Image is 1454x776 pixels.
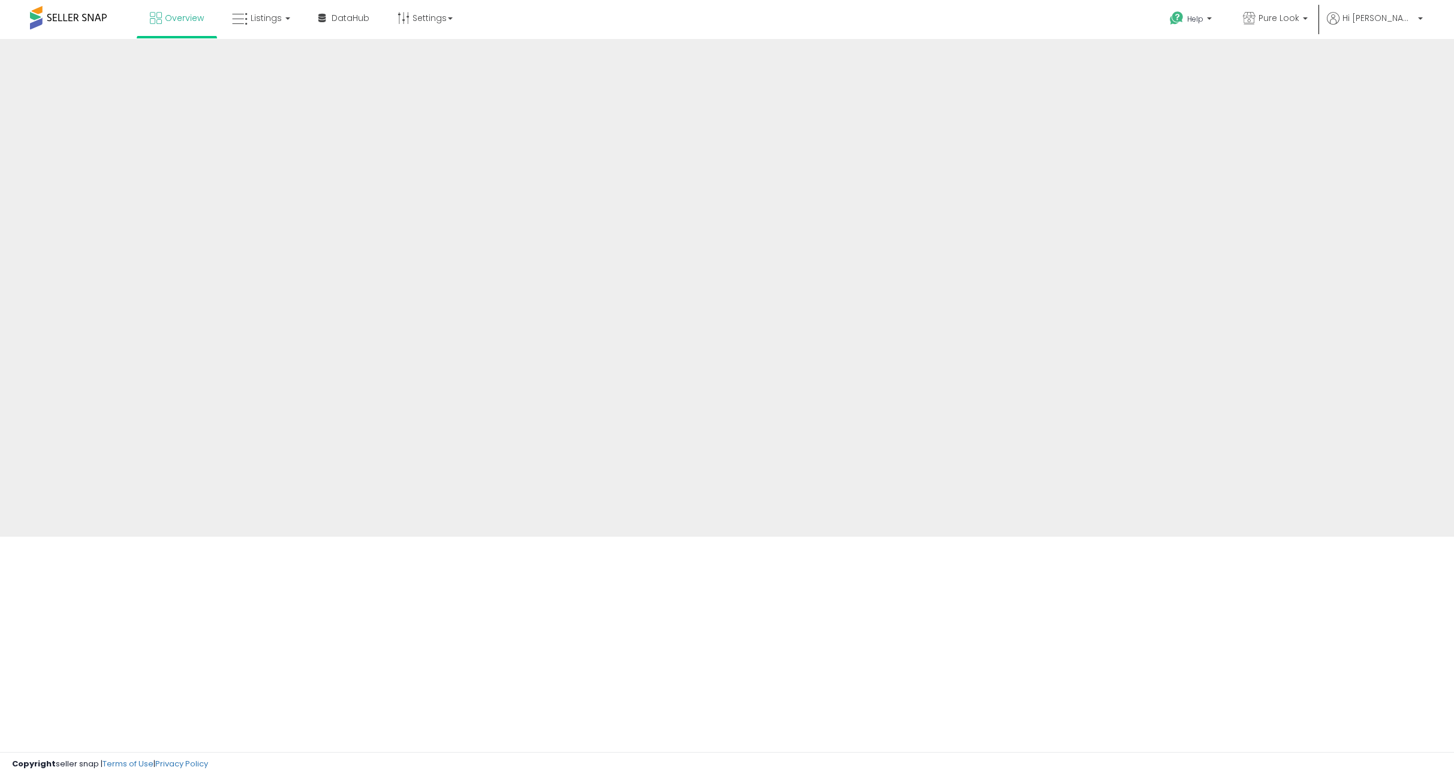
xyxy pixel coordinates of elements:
[1327,12,1423,39] a: Hi [PERSON_NAME]
[1259,12,1299,24] span: Pure Look
[251,12,282,24] span: Listings
[1160,2,1224,39] a: Help
[1342,12,1414,24] span: Hi [PERSON_NAME]
[1169,11,1184,26] i: Get Help
[332,12,369,24] span: DataHub
[1187,14,1203,24] span: Help
[165,12,204,24] span: Overview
